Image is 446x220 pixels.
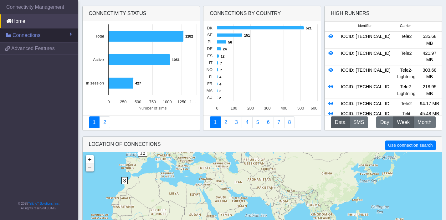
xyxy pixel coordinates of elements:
[209,60,213,65] text: IT
[28,202,59,205] a: Telit IoT Solutions, Inc.
[418,110,441,117] div: 45.48 MB
[207,33,213,37] text: SE
[149,100,156,104] text: 750
[86,81,104,85] text: In session
[418,100,441,107] div: 94.17 MB
[207,67,213,72] text: NO
[89,116,194,128] nav: Summary paging
[138,106,167,110] text: Number of sims
[337,33,395,47] div: ICCID: [TECHNICAL_ID]
[284,116,295,128] a: Not Connected for 30 days
[86,163,94,171] a: Zoom out
[86,155,94,163] a: Zoom in
[358,23,372,28] span: Identifier
[242,116,253,128] a: Connections By Carrier
[395,67,418,80] div: Tele2-Lightning
[306,26,312,30] text: 521
[185,34,193,38] text: 1282
[219,82,222,86] text: 4
[83,6,200,21] div: Connectivity status
[281,106,287,110] text: 400
[83,137,442,152] div: LOCATION OF CONNECTIONS
[376,116,393,128] button: Day
[231,106,237,110] text: 100
[13,32,40,39] span: Connections
[395,100,418,107] div: Tele2
[209,74,213,79] text: FI
[177,100,186,104] text: 1250
[219,96,221,100] text: 2
[413,116,435,128] button: Month
[207,95,213,100] text: AU
[135,81,141,85] text: 427
[385,141,435,150] button: Use connection search
[210,116,221,128] a: Connections By Country
[418,33,441,47] div: 535.68 MB
[337,67,395,80] div: ICCID: [TECHNICAL_ID]
[220,61,222,65] text: 7
[397,119,410,126] span: Week
[349,116,368,128] button: SMS
[216,106,218,110] text: 0
[95,34,104,38] text: Total
[337,100,395,107] div: ICCID: [TECHNICAL_ID]
[11,45,55,52] span: Advanced Features
[337,110,395,117] div: ICCID: [TECHNICAL_ID]
[297,106,304,110] text: 500
[223,47,227,51] text: 24
[220,68,222,72] text: 7
[163,100,172,104] text: 1000
[219,75,222,79] text: 4
[172,58,180,62] text: 1051
[337,50,395,64] div: ICCID: [TECHNICAL_ID]
[207,81,213,86] text: FR
[418,67,441,80] div: 303.68 MB
[395,33,418,47] div: Tele2
[418,119,431,126] span: Month
[107,100,110,104] text: 0
[210,116,315,128] nav: Summary paging
[221,54,224,58] text: 12
[190,100,196,104] text: 1…
[247,106,254,110] text: 200
[395,84,418,97] div: Tele2-Lightning
[331,116,350,128] button: Data
[331,10,370,17] div: High Runners
[395,50,418,64] div: Tele2
[207,54,213,58] text: ES
[264,106,270,110] text: 300
[203,6,321,21] div: Connections By Country
[252,116,263,128] a: Usage by Carrier
[418,50,441,64] div: 421.97 MB
[120,100,126,104] text: 250
[263,116,274,128] a: 14 Days Trend
[337,84,395,97] div: ICCID: [TECHNICAL_ID]
[220,116,231,128] a: Carrier
[207,88,213,93] text: MA
[93,57,104,62] text: Active
[138,150,147,157] span: 16
[244,33,250,37] text: 151
[89,116,100,128] a: Connectivity status
[134,100,141,104] text: 500
[207,46,213,51] text: DE
[207,26,213,30] text: DK
[121,177,128,184] span: 3
[228,40,232,44] text: 56
[395,110,418,117] div: Telit
[393,116,414,128] button: Week
[274,116,285,128] a: Zero Session
[418,84,441,97] div: 218.95 MB
[400,23,411,28] span: Carrier
[219,89,221,93] text: 3
[231,116,242,128] a: Usage per Country
[208,39,213,44] text: PL
[99,116,110,128] a: Deployment status
[311,106,317,110] text: 600
[380,119,389,126] span: Day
